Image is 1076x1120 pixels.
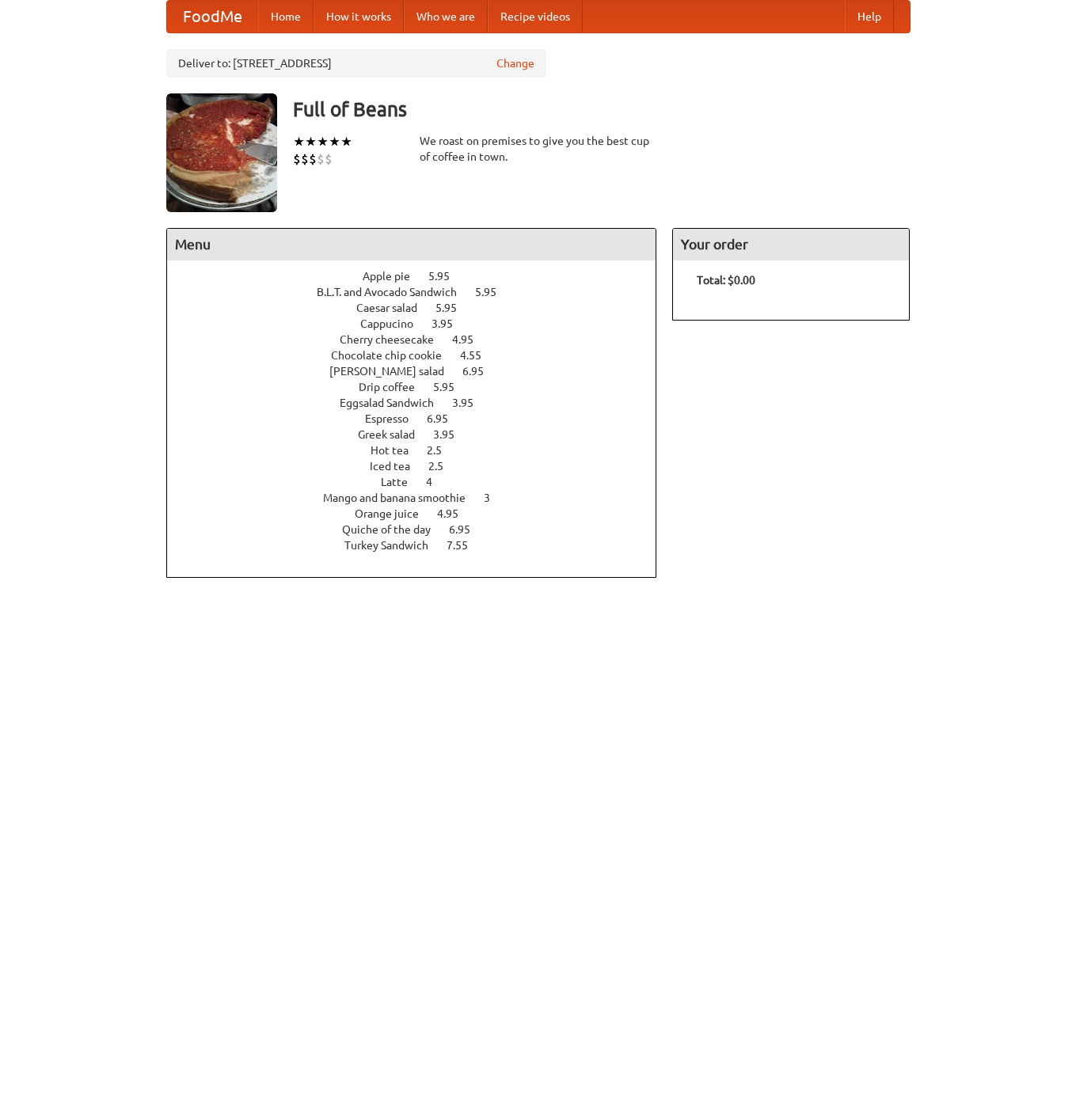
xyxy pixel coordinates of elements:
a: Help [845,1,894,32]
a: Change [496,55,534,71]
a: Cappucino 3.95 [360,317,482,330]
span: 6.95 [449,523,486,536]
a: Espresso 6.95 [365,412,477,425]
a: Cherry cheesecake 4.95 [340,333,503,346]
a: Orange juice 4.95 [355,507,488,520]
a: Quiche of the day 6.95 [342,523,500,536]
span: 3 [484,492,506,504]
a: [PERSON_NAME] salad 6.95 [329,365,513,378]
span: Chocolate chip cookie [331,349,458,362]
h4: Your order [673,229,909,260]
h3: Full of Beans [293,93,911,125]
span: 3.95 [432,317,469,330]
div: We roast on premises to give you the best cup of coffee in town. [420,133,657,165]
li: ★ [305,133,317,150]
a: Who we are [404,1,488,32]
span: 7.55 [447,539,484,552]
span: 4.95 [452,333,489,346]
a: Hot tea 2.5 [371,444,471,457]
img: angular.jpg [166,93,277,212]
a: Mango and banana smoothie 3 [323,492,519,504]
span: 2.5 [427,444,458,457]
span: Latte [381,476,424,488]
span: 2.5 [428,460,459,473]
a: Apple pie 5.95 [363,270,479,283]
a: Recipe videos [488,1,583,32]
span: Drip coffee [359,381,431,393]
span: 5.95 [428,270,466,283]
li: ★ [317,133,329,150]
a: Iced tea 2.5 [370,460,473,473]
span: 6.95 [462,365,500,378]
li: $ [301,150,309,168]
span: Espresso [365,412,424,425]
b: Total: $0.00 [697,274,755,287]
span: B.L.T. and Avocado Sandwich [317,286,473,298]
span: Cappucino [360,317,429,330]
span: 5.95 [475,286,512,298]
a: How it works [314,1,404,32]
li: ★ [293,133,305,150]
span: [PERSON_NAME] salad [329,365,460,378]
a: Caesar salad 5.95 [356,302,486,314]
span: Caesar salad [356,302,433,314]
span: 5.95 [433,381,470,393]
a: B.L.T. and Avocado Sandwich 5.95 [317,286,526,298]
div: Deliver to: [STREET_ADDRESS] [166,49,546,78]
span: Orange juice [355,507,435,520]
span: Hot tea [371,444,424,457]
span: Cherry cheesecake [340,333,450,346]
span: 4.95 [437,507,474,520]
a: Turkey Sandwich 7.55 [344,539,497,552]
span: Turkey Sandwich [344,539,444,552]
span: Apple pie [363,270,426,283]
span: Iced tea [370,460,426,473]
a: Drip coffee 5.95 [359,381,484,393]
span: 6.95 [427,412,464,425]
span: Greek salad [358,428,431,441]
span: 4.55 [460,349,497,362]
h4: Menu [167,229,656,260]
span: 5.95 [435,302,473,314]
span: Quiche of the day [342,523,447,536]
span: Eggsalad Sandwich [340,397,450,409]
li: $ [317,150,325,168]
a: Eggsalad Sandwich 3.95 [340,397,503,409]
li: ★ [329,133,340,150]
a: FoodMe [167,1,258,32]
a: Chocolate chip cookie 4.55 [331,349,511,362]
span: 3.95 [452,397,489,409]
a: Latte 4 [381,476,462,488]
li: $ [325,150,333,168]
li: $ [309,150,317,168]
a: Home [258,1,314,32]
a: Greek salad 3.95 [358,428,484,441]
li: ★ [340,133,352,150]
li: $ [293,150,301,168]
span: 4 [426,476,448,488]
span: 3.95 [433,428,470,441]
span: Mango and banana smoothie [323,492,481,504]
